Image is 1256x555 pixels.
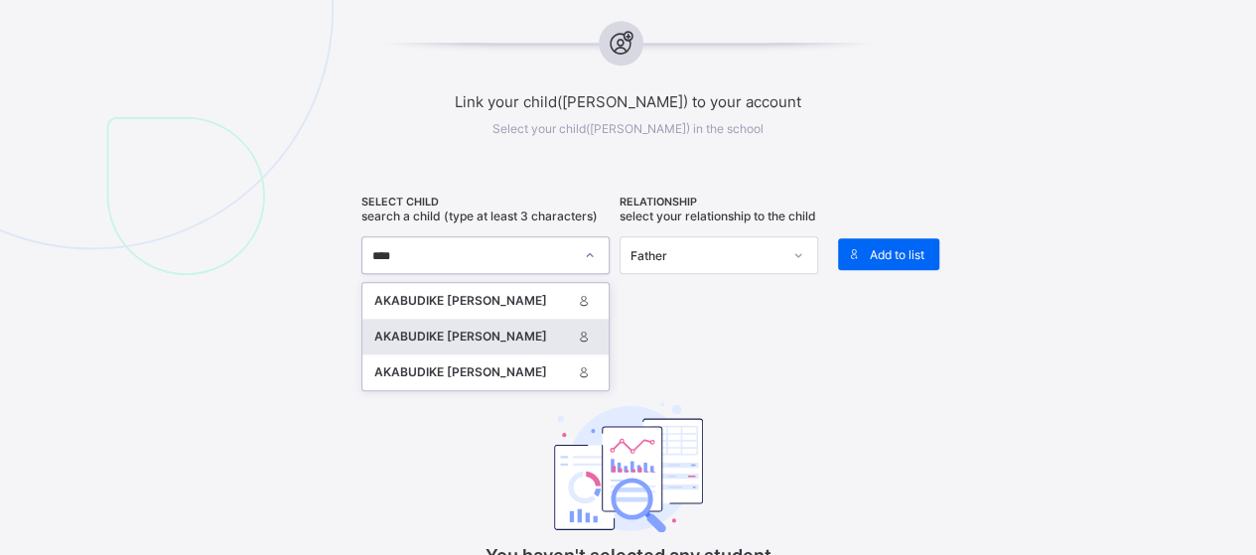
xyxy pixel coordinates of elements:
span: Select your child([PERSON_NAME]) in the school [492,121,764,136]
span: SELECT CHILD [361,196,610,208]
span: RELATIONSHIP [620,196,818,208]
span: Add to list [870,247,924,262]
div: AKABUDIKE [PERSON_NAME] [374,362,572,382]
span: Link your child([PERSON_NAME]) to your account [314,92,942,111]
img: classEmptyState.7d4ec5dc6d57f4e1adfd249b62c1c528.svg [554,402,703,533]
div: Father [630,248,781,263]
span: Select your relationship to the child [620,208,816,223]
div: AKABUDIKE [PERSON_NAME] [374,291,572,311]
span: Search a child (type at least 3 characters) [361,208,598,223]
div: AKABUDIKE [PERSON_NAME] [374,327,572,347]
